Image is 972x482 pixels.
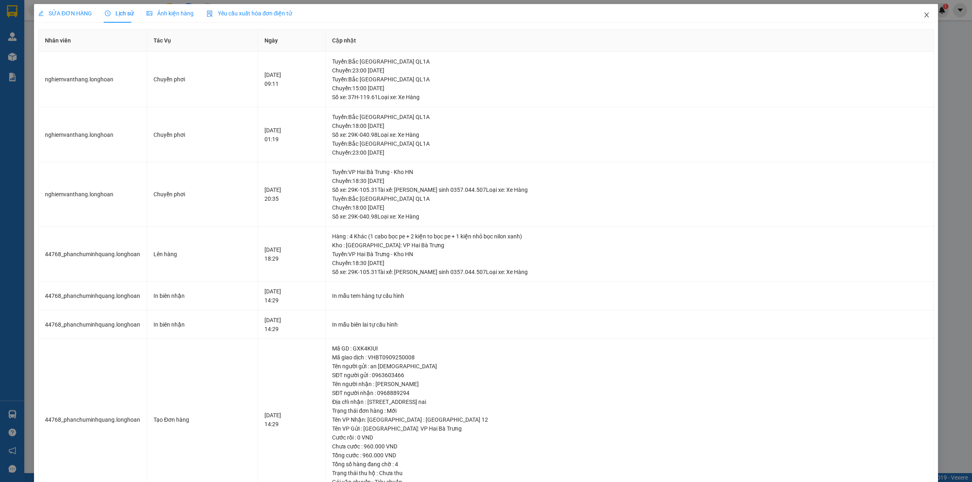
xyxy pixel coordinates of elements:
[332,232,927,241] div: Hàng : 4 Khác (1 cabo bọc pe + 2 kiện to bọc pe + 1 kiện nhỏ bọc nilon xanh)
[153,75,251,84] div: Chuyển phơi
[332,168,927,194] div: Tuyến : VP Hai Bà Trưng - Kho HN Chuyến: 18:30 [DATE] Số xe: 29K-105.31 Tài xế: [PERSON_NAME] sin...
[264,316,319,333] div: [DATE] 14:29
[153,130,251,139] div: Chuyển phơi
[332,433,927,442] div: Cước rồi : 0 VND
[332,442,927,451] div: Chưa cước : 960.000 VND
[332,460,927,469] div: Tổng số hàng đang chờ : 4
[147,30,258,52] th: Tác Vụ
[38,310,147,339] td: 44768_phanchuminhquang.longhoan
[332,194,927,221] div: Tuyến : Bắc [GEOGRAPHIC_DATA] QL1A Chuyến: 18:00 [DATE] Số xe: 29K-040.98 Loại xe: Xe Hàng
[38,10,92,17] span: SỬA ĐƠN HÀNG
[332,241,927,250] div: Kho : [GEOGRAPHIC_DATA]: VP Hai Bà Trưng
[258,30,326,52] th: Ngày
[332,406,927,415] div: Trạng thái đơn hàng : Mới
[326,30,934,52] th: Cập nhật
[38,227,147,282] td: 44768_phanchuminhquang.longhoan
[332,371,927,380] div: SĐT người gửi : 0963603466
[207,11,213,17] img: icon
[38,52,147,107] td: nghiemvanthang.longhoan
[332,113,927,139] div: Tuyến : Bắc [GEOGRAPHIC_DATA] QL1A Chuyến: 18:00 [DATE] Số xe: 29K-040.98 Loại xe: Xe Hàng
[38,30,147,52] th: Nhân viên
[147,10,194,17] span: Ảnh kiện hàng
[105,10,134,17] span: Lịch sử
[332,389,927,397] div: SĐT người nhận : 0968889294
[147,11,152,16] span: picture
[915,4,938,27] button: Close
[153,320,251,329] div: In biên nhận
[332,451,927,460] div: Tổng cước : 960.000 VND
[332,415,927,424] div: Tên VP Nhận: [GEOGRAPHIC_DATA] : [GEOGRAPHIC_DATA] 12
[264,70,319,88] div: [DATE] 09:11
[332,291,927,300] div: In mẫu tem hàng tự cấu hình
[153,415,251,424] div: Tạo Đơn hàng
[332,320,927,329] div: In mẫu biên lai tự cấu hình
[153,250,251,259] div: Lên hàng
[264,185,319,203] div: [DATE] 20:35
[332,380,927,389] div: Tên người nhận : [PERSON_NAME]
[332,57,927,75] div: Tuyến : Bắc [GEOGRAPHIC_DATA] QL1A Chuyến: 23:00 [DATE]
[264,245,319,263] div: [DATE] 18:29
[332,250,927,276] div: Tuyến : VP Hai Bà Trưng - Kho HN Chuyến: 18:30 [DATE] Số xe: 29K-105.31 Tài xế: [PERSON_NAME] sin...
[153,291,251,300] div: In biên nhận
[332,397,927,406] div: Địa chỉ nhận : [STREET_ADDRESS] nai
[332,424,927,433] div: Tên VP Gửi : [GEOGRAPHIC_DATA]: VP Hai Bà Trưng
[332,469,927,478] div: Trạng thái thu hộ : Chưa thu
[332,75,927,102] div: Tuyến : Bắc [GEOGRAPHIC_DATA] QL1A Chuyến: 15:00 [DATE] Số xe: 37H-119.61 Loại xe: Xe Hàng
[264,411,319,429] div: [DATE] 14:29
[38,11,44,16] span: edit
[332,362,927,371] div: Tên người gửi : an [DEMOGRAPHIC_DATA]
[105,11,111,16] span: clock-circle
[207,10,292,17] span: Yêu cầu xuất hóa đơn điện tử
[153,190,251,199] div: Chuyển phơi
[264,287,319,305] div: [DATE] 14:29
[332,139,927,157] div: Tuyến : Bắc [GEOGRAPHIC_DATA] QL1A Chuyến: 23:00 [DATE]
[38,107,147,163] td: nghiemvanthang.longhoan
[264,126,319,144] div: [DATE] 01:19
[38,162,147,227] td: nghiemvanthang.longhoan
[923,12,930,18] span: close
[38,282,147,310] td: 44768_phanchuminhquang.longhoan
[332,344,927,353] div: Mã GD : GXK4KIUI
[332,353,927,362] div: Mã giao dịch : VHBT0909250008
